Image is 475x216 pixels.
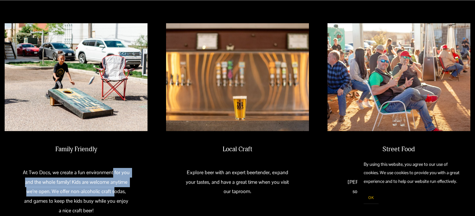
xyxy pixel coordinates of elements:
p: By using this website, you agree to our use of cookies. We use cookies to provide you with a grea... [364,160,463,186]
img: A girl playing cornhole outdoors on a sunny day, with parked cars and a building in the backgroun... [5,23,148,131]
img: A glass of beer with the logo of Two Docs Brewing Company, placed on a bar counter with a blurred... [166,23,309,131]
section: Cookie banner [357,154,469,210]
img: People sitting and socializing outdoors at a festival or event in the late afternoon, with some p... [327,23,470,131]
h2: Local Craft [184,145,291,154]
button: OK [364,192,379,204]
h2: Street Food [345,145,452,154]
p: Explore beer with an expert beertender, expand your tastes, and have a great time when you visit ... [184,168,291,196]
p: Enjoy our unique eats provided by [PERSON_NAME]’s best food trucks. Check our socials or the cale... [345,168,452,206]
p: At Two Docs, we create a fun environment for you and the whole family! Kids are welcome anytime w... [23,168,130,216]
span: OK [368,195,374,200]
h2: Family Friendly [23,145,130,154]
